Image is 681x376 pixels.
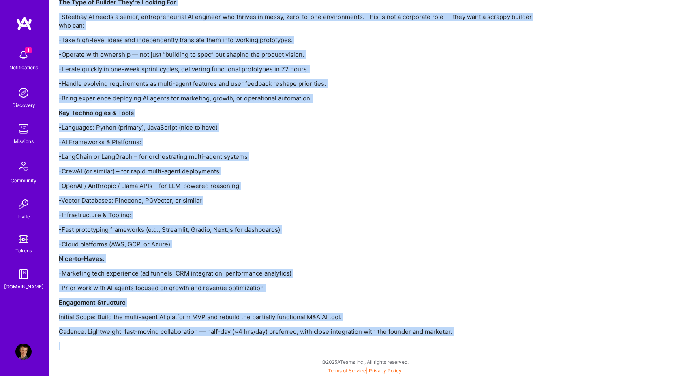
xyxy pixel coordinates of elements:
img: Invite [15,196,32,212]
a: Terms of Service [328,367,366,374]
strong: Key Technologies & Tools [59,109,134,117]
p: -Infrastructure & Tooling: [59,211,545,219]
p: -OpenAI / Anthropic / Llama APIs – for LLM-powered reasoning [59,182,545,190]
div: © 2025 ATeams Inc., All rights reserved. [49,352,681,372]
p: -Vector Databases: Pinecone, PGVector, or similar [59,196,545,205]
img: bell [15,47,32,63]
span: 1 [25,47,32,53]
p: -Cloud platforms (AWS, GCP, or Azure) [59,240,545,248]
p: -AI Frameworks & Platforms: [59,138,545,146]
p: -CrewAI (or similar) – for rapid multi-agent deployments [59,167,545,175]
div: Community [11,176,36,185]
p: -Fast prototyping frameworks (e.g., Streamlit, Gradio, Next.js for dashboards) [59,225,545,234]
img: guide book [15,266,32,282]
div: [DOMAIN_NAME] [4,282,43,291]
p: -Take high-level ideas and independently translate them into working prototypes. [59,36,545,44]
p: -LangChain or LangGraph – for orchestrating multi-agent systems [59,152,545,161]
img: teamwork [15,121,32,137]
p: -Steelbay AI needs a senior, entrepreneurial AI engineer who thrives in messy, zero-to-one enviro... [59,13,545,30]
p: -Languages: Python (primary), JavaScript (nice to have) [59,123,545,132]
div: Invite [17,212,30,221]
a: Privacy Policy [369,367,402,374]
img: Community [14,157,33,176]
p: -Handle evolving requirements as multi-agent features and user feedback reshape priorities. [59,79,545,88]
p: -Prior work with AI agents focused on growth and revenue optimization [59,284,545,292]
p: -Marketing tech experience (ad funnels, CRM integration, performance analytics) [59,269,545,278]
span: | [328,367,402,374]
div: Notifications [9,63,38,72]
p: -Bring experience deploying AI agents for marketing, growth, or operational automation. [59,94,545,103]
strong: Engagement Structure [59,299,126,306]
div: Missions [14,137,34,145]
div: Discovery [12,101,35,109]
img: User Avatar [15,344,32,360]
a: User Avatar [13,344,34,360]
p: -Operate with ownership — not just “building to spec” but shaping the product vision. [59,50,545,59]
img: discovery [15,85,32,101]
img: logo [16,16,32,31]
p: Initial Scope: Build the multi-agent AI platform MVP and rebuild the partially functional M&A AI ... [59,313,545,321]
div: Tokens [15,246,32,255]
p: -Iterate quickly in one-week sprint cycles, delivering functional prototypes in 72 hours. [59,65,545,73]
p: Cadence: Lightweight, fast-moving collaboration — half-day (~4 hrs/day) preferred, with close int... [59,327,545,336]
img: tokens [19,235,28,243]
strong: Nice-to-Haves: [59,255,104,263]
